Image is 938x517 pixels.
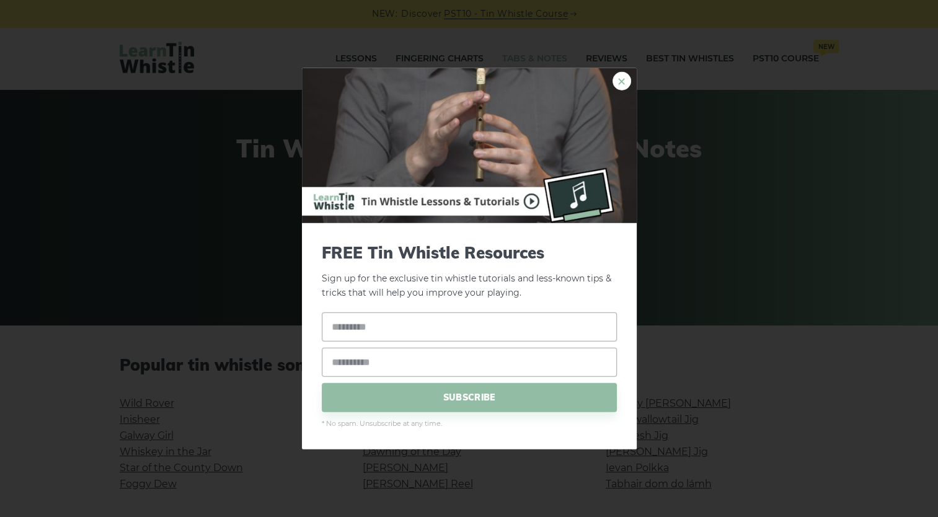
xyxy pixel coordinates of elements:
[322,243,617,300] p: Sign up for the exclusive tin whistle tutorials and less-known tips & tricks that will help you i...
[613,72,631,91] a: ×
[322,382,617,412] span: SUBSCRIBE
[322,243,617,262] span: FREE Tin Whistle Resources
[322,418,617,429] span: * No spam. Unsubscribe at any time.
[302,68,637,223] img: Tin Whistle Buying Guide Preview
